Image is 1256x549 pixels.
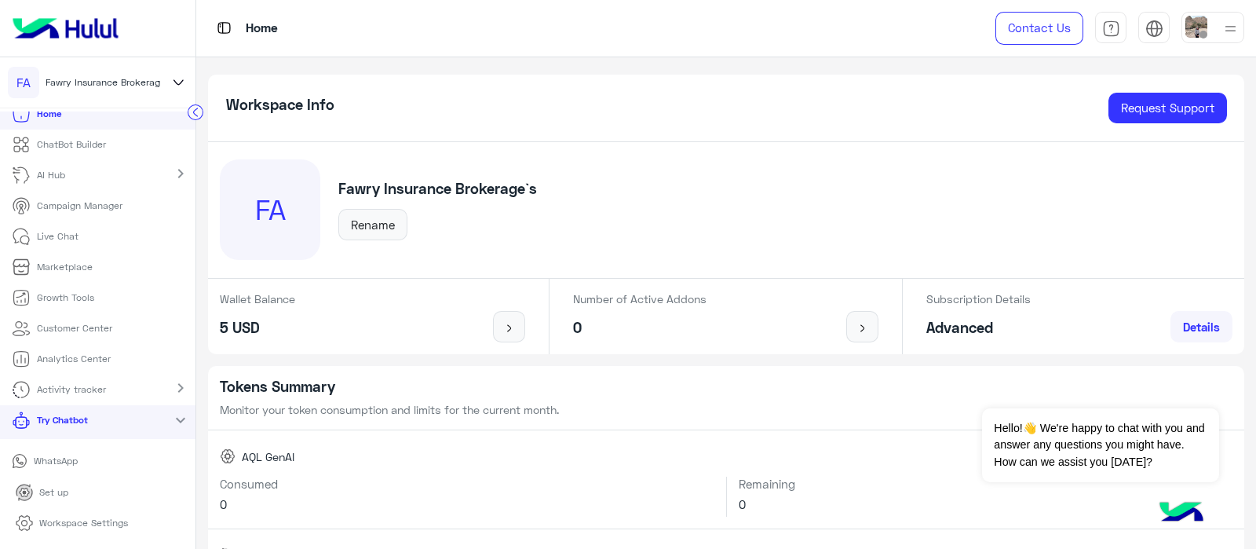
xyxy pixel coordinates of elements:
img: tab [1102,20,1120,38]
img: icon [499,322,519,335]
span: AQL GenAI [242,448,294,465]
h5: 5 USD [220,319,295,337]
mat-icon: chevron_right [171,164,190,183]
a: Request Support [1108,93,1227,124]
p: Campaign Manager [37,199,122,213]
p: Analytics Center [37,352,111,366]
h5: 0 [573,319,706,337]
p: Activity tracker [37,382,106,397]
h6: Consumed [220,477,714,491]
a: Workspace Settings [3,508,141,539]
p: Number of Active Addons [573,291,706,307]
a: tab [1095,12,1126,45]
h5: Fawry Insurance Brokerage`s [338,180,537,198]
p: ChatBot Builder [37,137,106,152]
img: tab [214,18,234,38]
img: icon [853,322,872,335]
p: Home [246,18,278,39]
span: Fawry Insurance Brokerage`s [46,75,173,90]
h6: Remaining [739,477,1232,491]
p: Try Chatbot [37,413,88,427]
p: AI Hub [37,168,65,182]
p: Live Chat [37,229,78,243]
button: Rename [338,209,407,240]
img: AQL GenAI [220,448,235,464]
a: Set up [3,478,81,508]
p: Customer Center [37,321,112,335]
a: Details [1170,311,1232,342]
p: Marketplace [37,260,93,274]
a: Contact Us [995,12,1083,45]
p: Wallet Balance [220,291,295,307]
span: Hello!👋 We're happy to chat with you and answer any questions you might have. How can we assist y... [982,408,1218,482]
p: WhatsApp [27,454,83,468]
img: profile [1221,19,1240,38]
mat-icon: chevron_right [171,379,190,397]
h6: 0 [739,497,1232,511]
h5: Tokens Summary [220,378,1232,396]
p: Monitor your token consumption and limits for the current month. [220,401,1232,418]
p: Growth Tools [37,291,94,305]
img: hulul-logo.png [1154,486,1209,541]
div: FA [220,159,320,260]
img: userImage [1185,16,1207,38]
img: tab [1145,20,1163,38]
p: Set up [39,485,68,500]
span: Details [1183,320,1220,334]
mat-icon: expand_more [171,411,190,430]
h5: Advanced [926,319,1031,337]
img: Logo [6,12,125,45]
p: Workspace Settings [39,516,128,530]
p: Subscription Details [926,291,1031,307]
p: Home [37,107,61,121]
div: FA [8,67,39,98]
h6: 0 [220,497,714,511]
h5: Workspace Info [226,96,334,114]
